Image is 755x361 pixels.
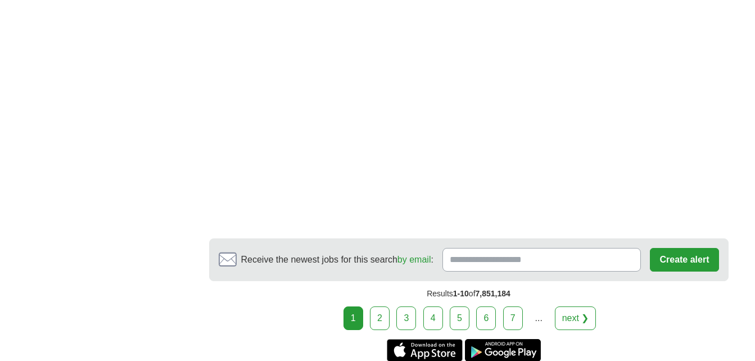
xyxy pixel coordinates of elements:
[241,253,433,267] span: Receive the newest jobs for this search :
[527,307,550,330] div: ...
[396,306,416,330] a: 3
[476,289,510,298] span: 7,851,184
[450,306,469,330] a: 5
[555,306,596,330] a: next ❯
[476,306,496,330] a: 6
[209,281,729,306] div: Results of
[650,248,718,272] button: Create alert
[423,306,443,330] a: 4
[370,306,390,330] a: 2
[503,306,523,330] a: 7
[343,306,363,330] div: 1
[453,289,469,298] span: 1-10
[397,255,431,264] a: by email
